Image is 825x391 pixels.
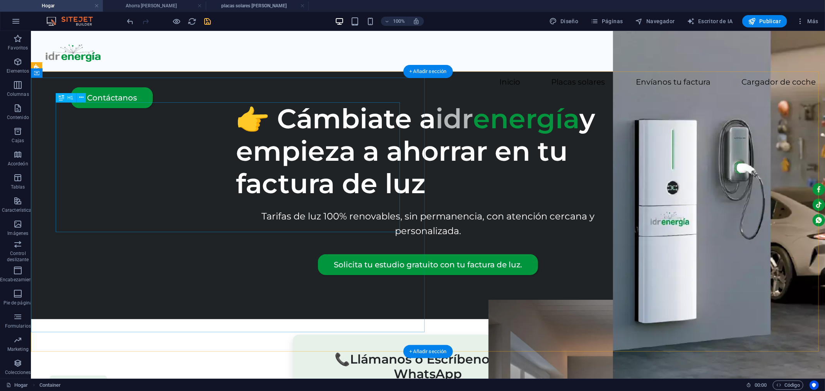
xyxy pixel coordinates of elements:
[793,15,822,27] button: Más
[7,251,29,262] font: Control deslizante
[44,17,102,26] img: Logotipo del editor
[7,68,29,74] font: Elementos
[39,381,61,390] nav: migaja de pan
[646,18,675,24] font: Navegador
[759,18,781,24] font: Publicar
[632,15,678,27] button: Navegador
[547,15,582,27] div: Diseño (Ctrl+Alt+Y)
[7,115,29,120] font: Contenido
[393,18,405,24] font: 100%
[126,3,177,8] font: Ahorra [PERSON_NAME]
[381,17,408,26] button: 100%
[126,17,135,26] button: deshacer
[8,45,28,51] font: Favoritos
[560,18,578,24] font: Diseño
[588,15,626,27] button: Páginas
[784,382,800,388] font: Código
[808,18,818,24] font: Más
[222,3,287,8] font: placas solares [PERSON_NAME]
[5,370,31,375] font: Colecciones
[203,17,212,26] i: Save (Ctrl+S)
[14,382,28,388] font: Hogar
[188,17,197,26] button: recargar
[409,68,446,74] font: + Añadir sección
[2,207,34,213] font: Características
[39,381,61,390] span: Click to select. Double-click to edit
[7,92,29,97] font: Columnas
[7,231,28,236] font: Imágenes
[810,381,819,390] button: Centrados en el usuario
[11,184,25,190] font: Tablas
[3,300,32,306] font: Pie de página
[5,323,31,329] font: Formularios
[547,15,582,27] button: Diseño
[203,17,212,26] button: ahorrar
[773,381,803,390] button: Código
[7,347,29,352] font: Marketing
[409,348,446,354] font: + Añadir sección
[126,17,135,26] i: Deshacer: Cambiar elementos del menú (Ctrl+Z)
[746,381,767,390] h6: Tiempo de sesión
[698,18,733,24] font: Escritor de IA
[67,95,73,100] font: H1
[8,161,28,167] font: Acordeón
[12,138,24,143] font: Cajas
[755,382,767,388] font: 00:00
[6,381,28,390] a: Haga clic para cancelar la selección. Haga doble clic para abrir Páginas.
[684,15,736,27] button: Escritor de IA
[172,17,181,26] button: Haga clic aquí para salir del modo de vista previa y continuar editando
[42,3,55,8] font: Hogar
[413,18,420,25] i: Al cambiar el tamaño, se ajusta automáticamente el nivel de zoom para adaptarse al dispositivo el...
[602,18,623,24] font: Páginas
[742,15,787,27] button: Publicar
